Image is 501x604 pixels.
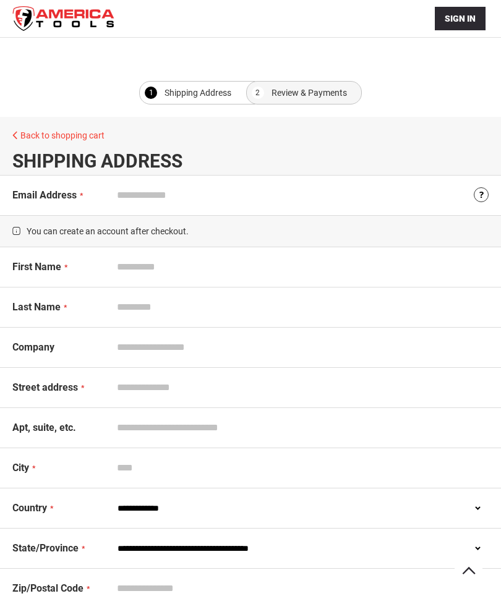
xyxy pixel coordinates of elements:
[12,261,61,273] span: First Name
[12,301,61,313] span: Last Name
[12,189,77,201] span: Email Address
[12,6,114,31] a: store logo
[12,582,83,594] span: Zip/Postal Code
[12,341,54,353] span: Company
[12,502,47,514] span: Country
[445,14,476,23] span: Sign In
[255,85,260,100] span: 2
[12,381,78,393] span: Street address
[12,6,114,31] img: America Tools
[272,85,347,100] span: Review & Payments
[165,85,231,100] span: Shipping Address
[149,85,153,100] span: 1
[12,462,29,474] span: City
[12,542,79,554] span: State/Province
[12,422,76,433] span: Apt, suite, etc.
[435,7,486,30] button: Sign In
